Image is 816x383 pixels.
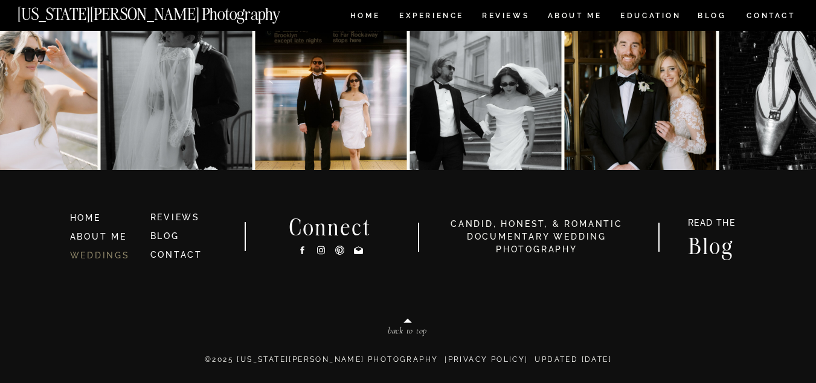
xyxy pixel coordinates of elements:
img: A&R at The Beekman [564,18,716,170]
h2: Connect [274,217,387,236]
a: Blog [676,235,747,254]
a: EDUCATION [619,12,683,22]
a: ABOUT ME [547,12,602,22]
a: REVIEWS [482,12,527,22]
a: [US_STATE][PERSON_NAME] Photography [18,6,321,16]
p: ©2025 [US_STATE][PERSON_NAME] PHOTOGRAPHY | | Updated [DATE] [46,354,771,378]
a: HOME [348,12,382,22]
a: Privacy Policy [448,355,525,364]
a: Experience [399,12,463,22]
a: CONTACT [150,250,203,260]
a: CONTACT [746,9,796,22]
h3: candid, honest, & romantic Documentary Wedding photography [435,218,638,256]
a: WEDDINGS [70,250,130,260]
a: HOME [70,212,140,225]
a: REVIEWS [150,212,201,222]
a: READ THE [682,218,742,231]
img: Anna & Felipe — embracing the moment, and the magic follows. [100,18,252,170]
a: ABOUT ME [70,232,127,241]
a: BLOG [698,12,727,22]
img: K&J [255,18,406,170]
img: Kat & Jett, NYC style [410,18,561,170]
a: back to top [336,326,479,339]
a: BLOG [150,231,179,241]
